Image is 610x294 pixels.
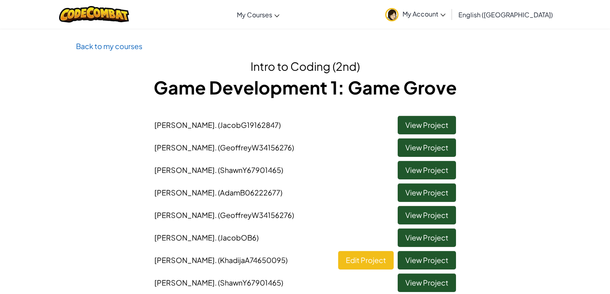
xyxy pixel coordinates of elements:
[154,233,259,242] span: [PERSON_NAME]
[76,75,534,100] h1: Game Development 1: Game Grove
[454,4,557,25] a: English ([GEOGRAPHIC_DATA])
[59,6,129,23] img: CodeCombat logo
[398,251,456,269] a: View Project
[398,273,456,292] a: View Project
[154,143,294,152] span: [PERSON_NAME]
[233,4,283,25] a: My Courses
[76,58,534,75] h2: Intro to Coding (2nd)
[398,116,456,134] a: View Project
[458,10,553,19] span: English ([GEOGRAPHIC_DATA])
[215,255,288,265] span: . (KhadijaA74650095)
[398,183,456,202] a: View Project
[338,251,394,269] a: Edit Project
[403,10,446,18] span: My Account
[215,278,283,287] span: . (ShawnY67901465)
[237,10,272,19] span: My Courses
[381,2,450,27] a: My Account
[215,210,294,220] span: . (GeoffreyW34156276)
[154,210,294,220] span: [PERSON_NAME]
[398,138,456,157] a: View Project
[76,41,142,51] a: Back to my courses
[154,278,283,287] span: [PERSON_NAME]
[154,165,283,175] span: [PERSON_NAME]
[398,206,456,224] a: View Project
[215,120,281,130] span: . (JacobG19162847)
[215,233,259,242] span: . (JacobOB6)
[154,255,288,265] span: [PERSON_NAME]
[215,165,283,175] span: . (ShawnY67901465)
[398,228,456,247] a: View Project
[215,188,282,197] span: . (AdamB06222677)
[154,188,282,197] span: [PERSON_NAME]
[154,120,281,130] span: [PERSON_NAME]
[385,8,398,21] img: avatar
[398,161,456,179] a: View Project
[215,143,294,152] span: . (GeoffreyW34156276)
